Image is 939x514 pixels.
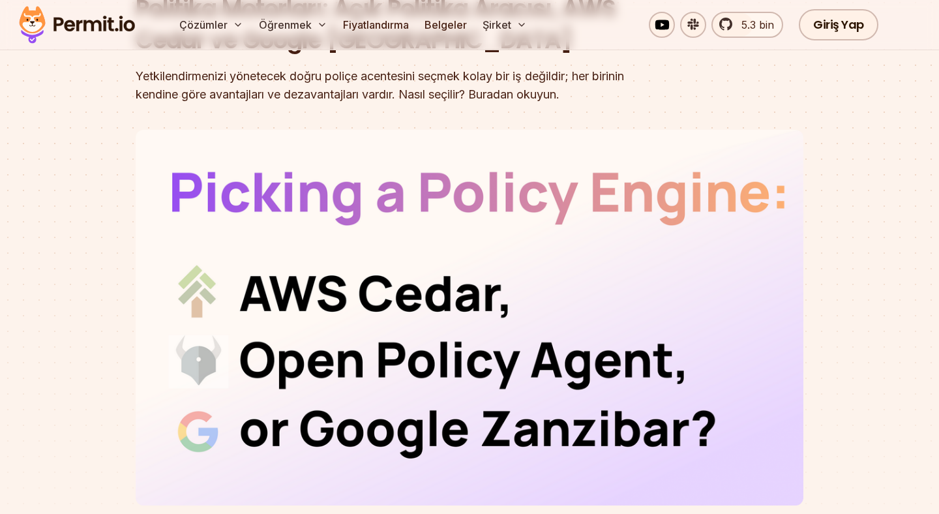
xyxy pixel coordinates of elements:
font: Fiyatlandırma [343,18,409,31]
button: Şirket [477,12,532,38]
img: Politika Motorları: Açık Politika Aracısı, AWS Cedar ve Google Zanzibar [136,130,803,506]
font: Öğrenmek [259,18,312,31]
button: Öğrenmek [254,12,333,38]
a: 5.3 bin [711,12,783,38]
font: Yetkilendirmenizi yönetecek doğru poliçe acentesini seçmek kolay bir iş değildir; her birinin ken... [136,69,624,101]
font: Giriş Yap [813,16,864,33]
button: Çözümler [174,12,248,38]
a: Belgeler [419,12,472,38]
font: Çözümler [179,18,228,31]
a: Fiyatlandırma [338,12,414,38]
img: İzin logosu [13,3,141,47]
font: Şirket [483,18,511,31]
font: 5.3 bin [741,18,774,31]
font: Belgeler [425,18,467,31]
a: Giriş Yap [799,9,878,40]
